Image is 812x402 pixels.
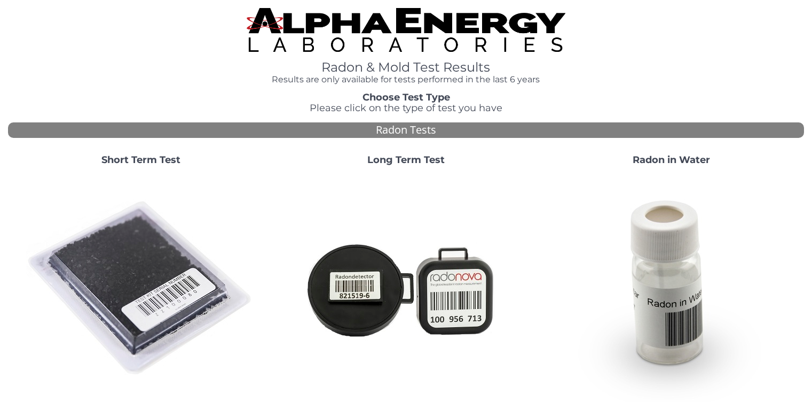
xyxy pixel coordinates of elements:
strong: Choose Test Type [362,91,450,103]
img: TightCrop.jpg [247,8,565,52]
strong: Radon in Water [633,154,710,166]
h1: Radon & Mold Test Results [247,60,565,74]
span: Please click on the type of test you have [310,102,502,114]
strong: Short Term Test [101,154,180,166]
strong: Long Term Test [367,154,445,166]
h4: Results are only available for tests performed in the last 6 years [247,75,565,84]
div: Radon Tests [8,122,804,138]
